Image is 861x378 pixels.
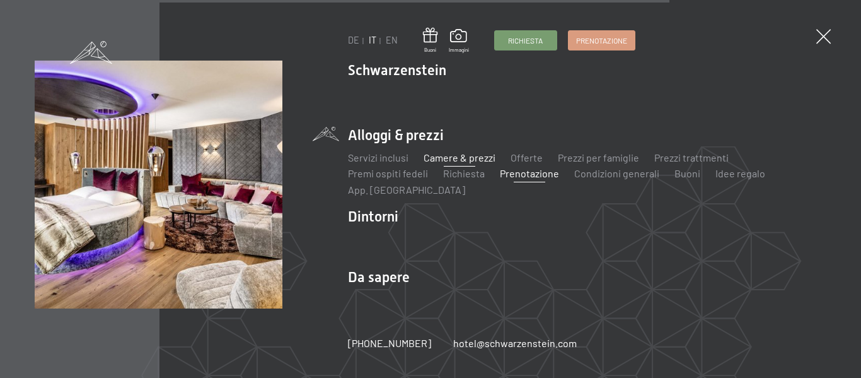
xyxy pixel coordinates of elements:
a: DE [348,35,359,45]
a: Servizi inclusi [348,151,408,163]
span: Prenotazione [576,35,627,46]
a: Premi ospiti fedeli [348,167,428,179]
a: Prezzi trattmenti [654,151,729,163]
a: Buoni [674,167,700,179]
span: [PHONE_NUMBER] [348,337,431,349]
a: [PHONE_NUMBER] [348,336,431,350]
a: Richiesta [443,167,485,179]
a: EN [386,35,398,45]
a: App. [GEOGRAPHIC_DATA] [348,184,465,196]
a: Condizioni generali [574,167,659,179]
a: Offerte [511,151,543,163]
a: Camere & prezzi [424,151,495,163]
a: hotel@schwarzenstein.com [453,336,577,350]
a: Prenotazione [500,167,559,179]
span: Buoni [423,47,437,54]
a: Buoni [423,28,437,54]
a: Richiesta [495,31,557,50]
span: Immagini [449,47,469,54]
a: Idee regalo [715,167,765,179]
span: Richiesta [508,35,543,46]
a: Prenotazione [569,31,635,50]
a: Prezzi per famiglie [558,151,639,163]
a: IT [369,35,376,45]
a: Immagini [449,29,469,53]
